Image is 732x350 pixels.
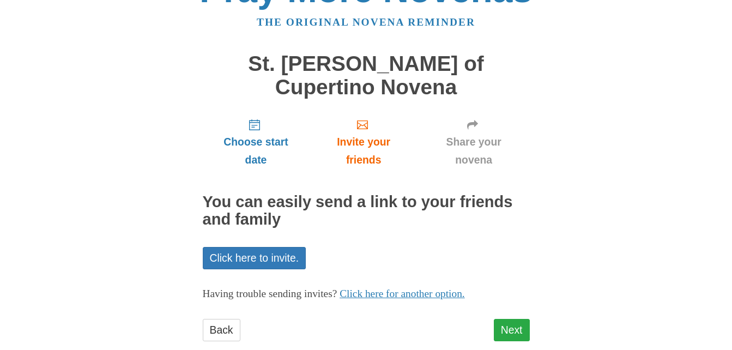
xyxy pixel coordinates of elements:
a: Click here to invite. [203,247,306,269]
span: Having trouble sending invites? [203,288,337,299]
a: Back [203,319,240,341]
a: Share your novena [418,110,530,174]
a: Invite your friends [309,110,418,174]
span: Choose start date [214,133,299,169]
h1: St. [PERSON_NAME] of Cupertino Novena [203,52,530,99]
a: The original novena reminder [257,16,475,28]
a: Click here for another option. [340,288,465,299]
h2: You can easily send a link to your friends and family [203,194,530,228]
a: Next [494,319,530,341]
span: Invite your friends [320,133,407,169]
span: Share your novena [429,133,519,169]
a: Choose start date [203,110,310,174]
